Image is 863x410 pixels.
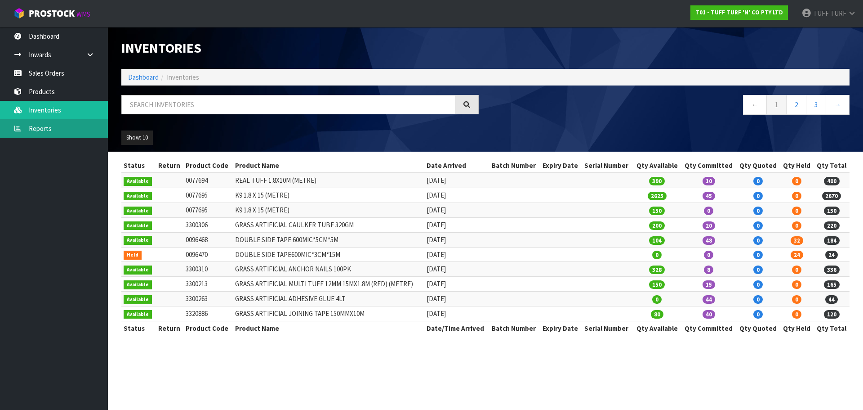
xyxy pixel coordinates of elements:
span: 0 [753,221,763,230]
span: 10 [703,177,715,185]
td: 3320886 [183,306,233,321]
span: 150 [649,280,665,289]
td: [DATE] [424,277,489,292]
span: 200 [649,221,665,230]
a: ← [743,95,767,114]
th: Status [121,158,156,173]
span: Available [124,221,152,230]
span: 2625 [648,192,667,200]
td: [DATE] [424,262,489,277]
span: 24 [791,251,803,259]
span: 184 [824,236,840,245]
th: Qty Available [633,321,681,335]
th: Qty Total [814,321,850,335]
span: 15 [703,280,715,289]
span: 328 [649,266,665,274]
td: DOUBLE SIDE TAPE600MIC*3CM*15M [233,247,424,262]
td: [DATE] [424,232,489,247]
span: Available [124,192,152,201]
span: 0 [753,177,763,185]
span: 0 [753,236,763,245]
span: 104 [649,236,665,245]
td: [DATE] [424,173,489,188]
th: Qty Quoted [736,158,780,173]
span: Available [124,266,152,275]
button: Show: 10 [121,131,153,145]
td: GRASS ARTIFICIAL MULTI TUFF 12MM 15MX1.8M (RED) (METRE) [233,277,424,292]
td: K9 1.8 X 15 (METRE) [233,203,424,217]
th: Return [156,321,183,335]
th: Date/Time Arrived [424,321,489,335]
input: Search inventories [121,95,455,114]
span: Available [124,236,152,245]
span: 390 [649,177,665,185]
span: 336 [824,266,840,274]
span: 0 [792,177,801,185]
td: [DATE] [424,306,489,321]
th: Qty Total [814,158,850,173]
span: 48 [703,236,715,245]
td: 3300213 [183,277,233,292]
td: 3300263 [183,292,233,306]
span: 150 [824,207,840,215]
span: ProStock [29,8,75,19]
td: 0077695 [183,188,233,203]
span: 0 [792,221,801,230]
th: Expiry Date [540,158,582,173]
span: 0 [792,295,801,304]
th: Qty Held [780,158,814,173]
span: 120 [824,310,840,319]
th: Status [121,321,156,335]
span: 20 [703,221,715,230]
td: [DATE] [424,203,489,217]
span: Inventories [167,73,199,81]
td: 0096468 [183,232,233,247]
th: Expiry Date [540,321,582,335]
span: 0 [753,207,763,215]
nav: Page navigation [492,95,850,117]
td: [DATE] [424,217,489,232]
span: 2670 [822,192,841,200]
span: Available [124,310,152,319]
span: 44 [703,295,715,304]
td: [DATE] [424,247,489,262]
th: Qty Committed [681,321,736,335]
td: GRASS ARTIFICIAL ADHESIVE GLUE 4LT [233,292,424,306]
a: Dashboard [128,73,159,81]
span: 80 [651,310,663,319]
th: Product Name [233,321,424,335]
span: 0 [652,295,662,304]
td: 0077694 [183,173,233,188]
th: Serial Number [582,158,633,173]
a: 2 [786,95,806,114]
span: 0 [792,310,801,319]
td: [DATE] [424,292,489,306]
th: Qty Held [780,321,814,335]
a: 1 [766,95,787,114]
span: 0 [704,251,713,259]
td: [DATE] [424,188,489,203]
td: DOUBLE SIDE TAPE 600MIC*5CM*5M [233,232,424,247]
th: Qty Quoted [736,321,780,335]
th: Batch Number [489,321,540,335]
span: 0 [792,192,801,200]
td: GRASS ARTIFICIAL ANCHOR NAILS 100PK [233,262,424,277]
span: 0 [704,207,713,215]
th: Product Name [233,158,424,173]
span: 40 [703,310,715,319]
span: TUFF TURF [813,9,846,18]
th: Date Arrived [424,158,489,173]
span: 0 [792,207,801,215]
span: 0 [792,266,801,274]
span: Available [124,207,152,216]
span: Available [124,177,152,186]
th: Product Code [183,158,233,173]
th: Return [156,158,183,173]
span: Available [124,295,152,304]
span: 44 [825,295,838,304]
span: 0 [753,295,763,304]
span: 0 [753,280,763,289]
span: 0 [753,266,763,274]
span: 220 [824,221,840,230]
span: 8 [704,266,713,274]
